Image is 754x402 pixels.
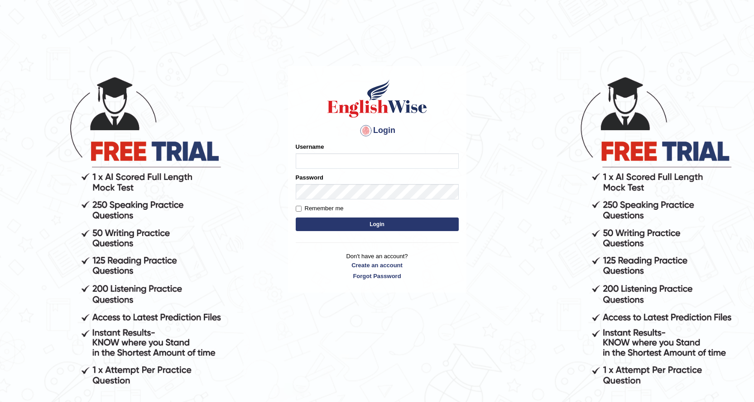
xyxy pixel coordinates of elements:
img: Logo of English Wise sign in for intelligent practice with AI [326,78,429,119]
p: Don't have an account? [296,252,459,280]
label: Username [296,142,324,151]
button: Login [296,218,459,231]
h4: Login [296,123,459,138]
a: Create an account [296,261,459,270]
label: Remember me [296,204,344,213]
label: Password [296,173,323,182]
a: Forgot Password [296,272,459,280]
input: Remember me [296,206,302,212]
